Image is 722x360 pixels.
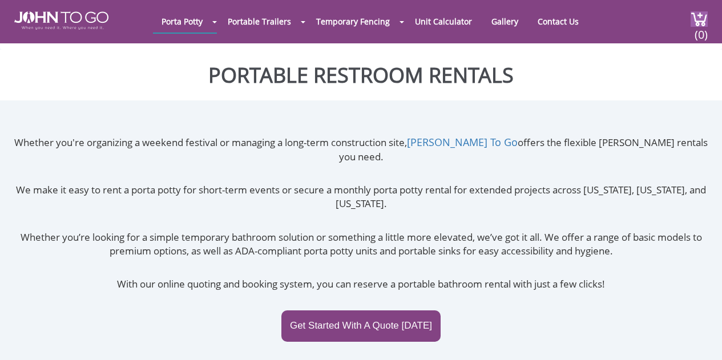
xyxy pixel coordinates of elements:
[406,10,481,33] a: Unit Calculator
[219,10,300,33] a: Portable Trailers
[691,11,708,27] img: cart a
[153,10,211,33] a: Porta Potty
[7,277,715,291] p: With our online quoting and booking system, you can reserve a portable bathroom rental with just ...
[308,10,398,33] a: Temporary Fencing
[529,10,587,33] a: Contact Us
[694,18,708,42] span: (0)
[7,135,715,164] p: Whether you're organizing a weekend festival or managing a long-term construction site, offers th...
[14,11,108,30] img: JOHN to go
[281,310,441,341] a: Get Started With A Quote [DATE]
[7,183,715,211] p: We make it easy to rent a porta potty for short-term events or secure a monthly porta potty renta...
[407,135,518,149] a: [PERSON_NAME] To Go
[7,230,715,258] p: Whether you’re looking for a simple temporary bathroom solution or something a little more elevat...
[676,314,722,360] button: Live Chat
[483,10,527,33] a: Gallery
